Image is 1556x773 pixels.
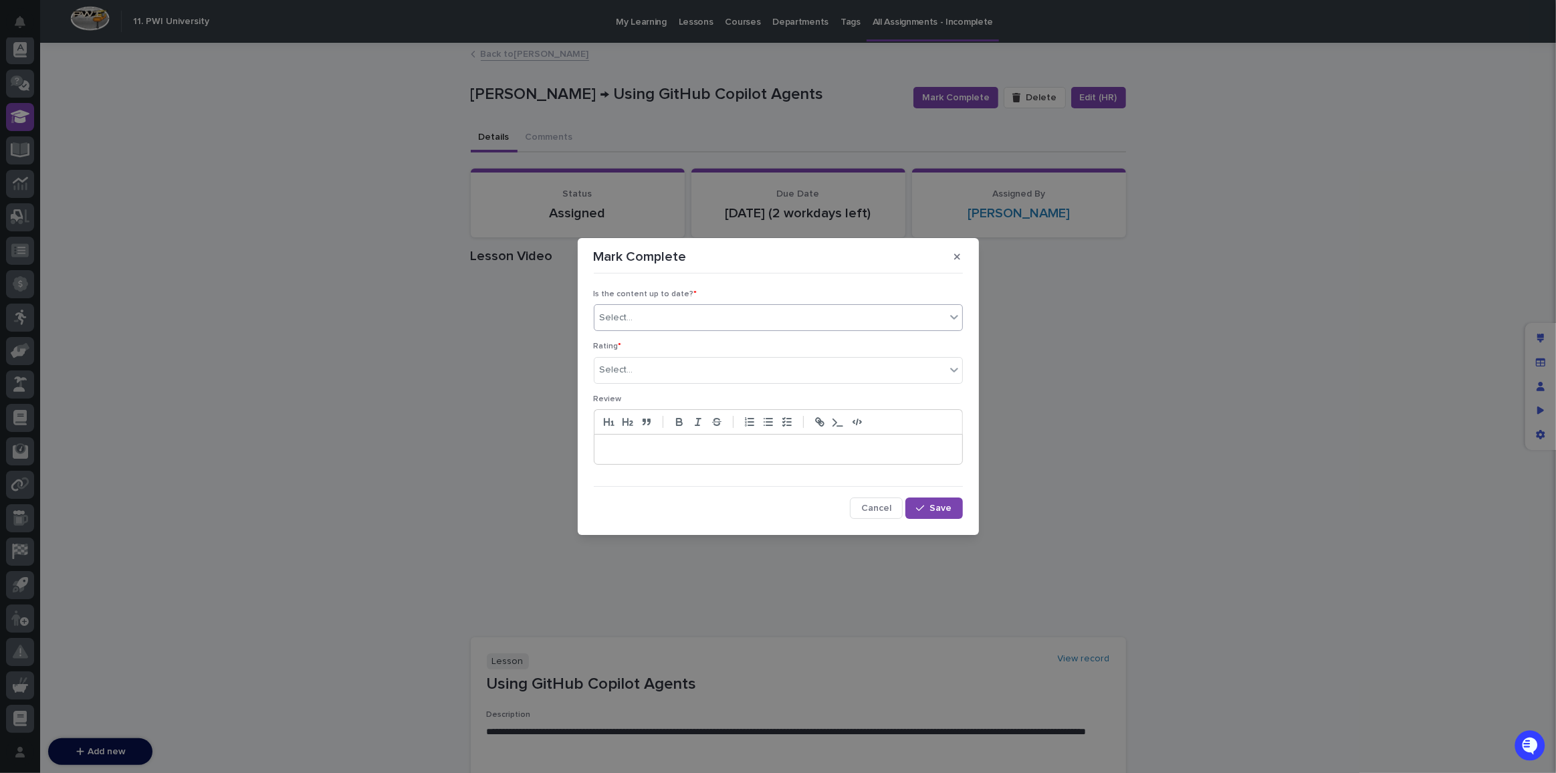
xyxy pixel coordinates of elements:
div: Select... [600,311,633,325]
input: Clear [35,107,221,121]
img: 1736555164131-43832dd5-751b-4058-ba23-39d91318e5a0 [13,148,37,173]
div: We're available if you need us! [45,162,169,173]
div: 📖 [13,216,24,227]
div: Select... [600,363,633,377]
p: Mark Complete [594,249,687,265]
img: Stacker [13,13,40,39]
span: Pylon [133,247,162,257]
div: Start new chat [45,148,219,162]
span: Rating [594,342,622,350]
a: Powered byPylon [94,247,162,257]
span: Save [930,504,952,513]
span: Review [594,395,622,403]
button: Start new chat [227,152,243,169]
button: Save [905,498,962,519]
a: 📖Help Docs [8,209,78,233]
iframe: Open customer support [1513,729,1549,765]
p: Welcome 👋 [13,53,243,74]
span: Help Docs [27,215,73,228]
span: Is the content up to date? [594,290,697,298]
button: Cancel [850,498,903,519]
p: How can we help? [13,74,243,96]
span: Cancel [861,504,891,513]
